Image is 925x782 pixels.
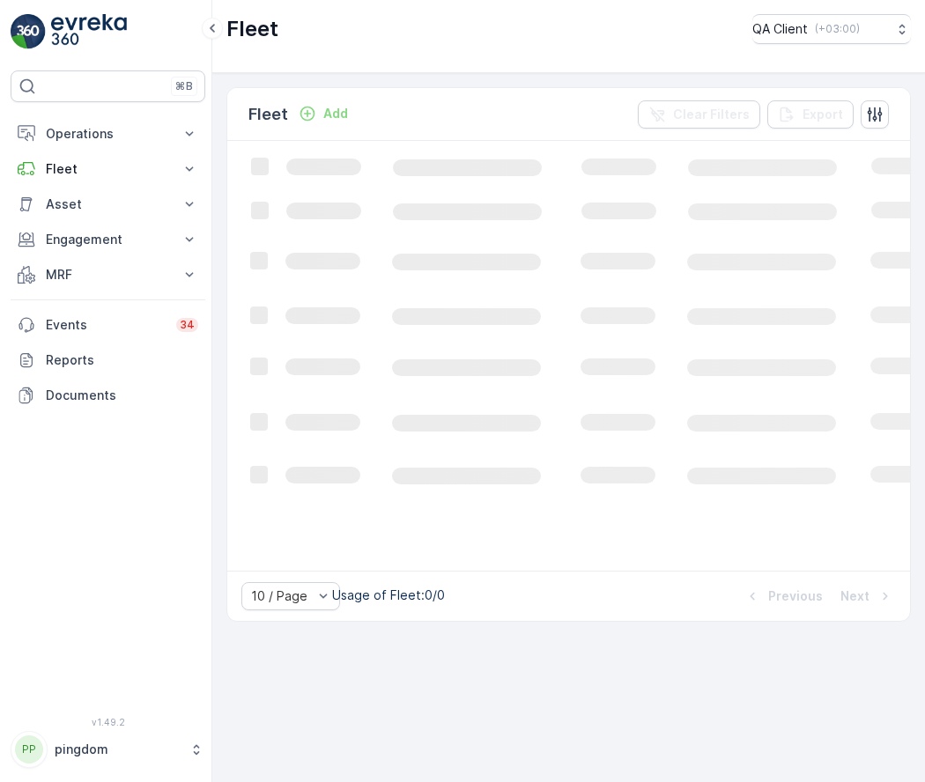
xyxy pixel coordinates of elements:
p: Previous [768,587,823,605]
button: Export [767,100,854,129]
button: Next [839,586,896,607]
p: Fleet [226,15,278,43]
button: Add [292,103,355,124]
button: PPpingdom [11,731,205,768]
button: MRF [11,257,205,292]
img: logo_light-DOdMpM7g.png [51,14,127,49]
p: Fleet [46,160,170,178]
p: Reports [46,351,198,369]
button: Fleet [11,151,205,187]
img: logo [11,14,46,49]
p: Documents [46,387,198,404]
p: ⌘B [175,79,193,93]
p: ( +03:00 ) [815,22,860,36]
button: Engagement [11,222,205,257]
p: Next [840,587,869,605]
div: PP [15,735,43,764]
p: pingdom [55,741,181,758]
button: Asset [11,187,205,222]
button: QA Client(+03:00) [752,14,911,44]
button: Operations [11,116,205,151]
button: Clear Filters [638,100,760,129]
p: Asset [46,195,170,213]
a: Reports [11,343,205,378]
p: Export [803,106,843,123]
p: Operations [46,125,170,143]
p: Clear Filters [673,106,750,123]
a: Documents [11,378,205,413]
p: Usage of Fleet : 0/0 [332,586,445,604]
p: Engagement [46,231,170,248]
p: Events [46,316,166,334]
p: Fleet [248,102,288,127]
p: QA Client [752,20,808,38]
p: MRF [46,266,170,284]
p: 34 [180,318,195,332]
p: Add [323,105,348,122]
a: Events34 [11,307,205,343]
span: v 1.49.2 [11,717,205,727]
button: Previous [742,586,825,607]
